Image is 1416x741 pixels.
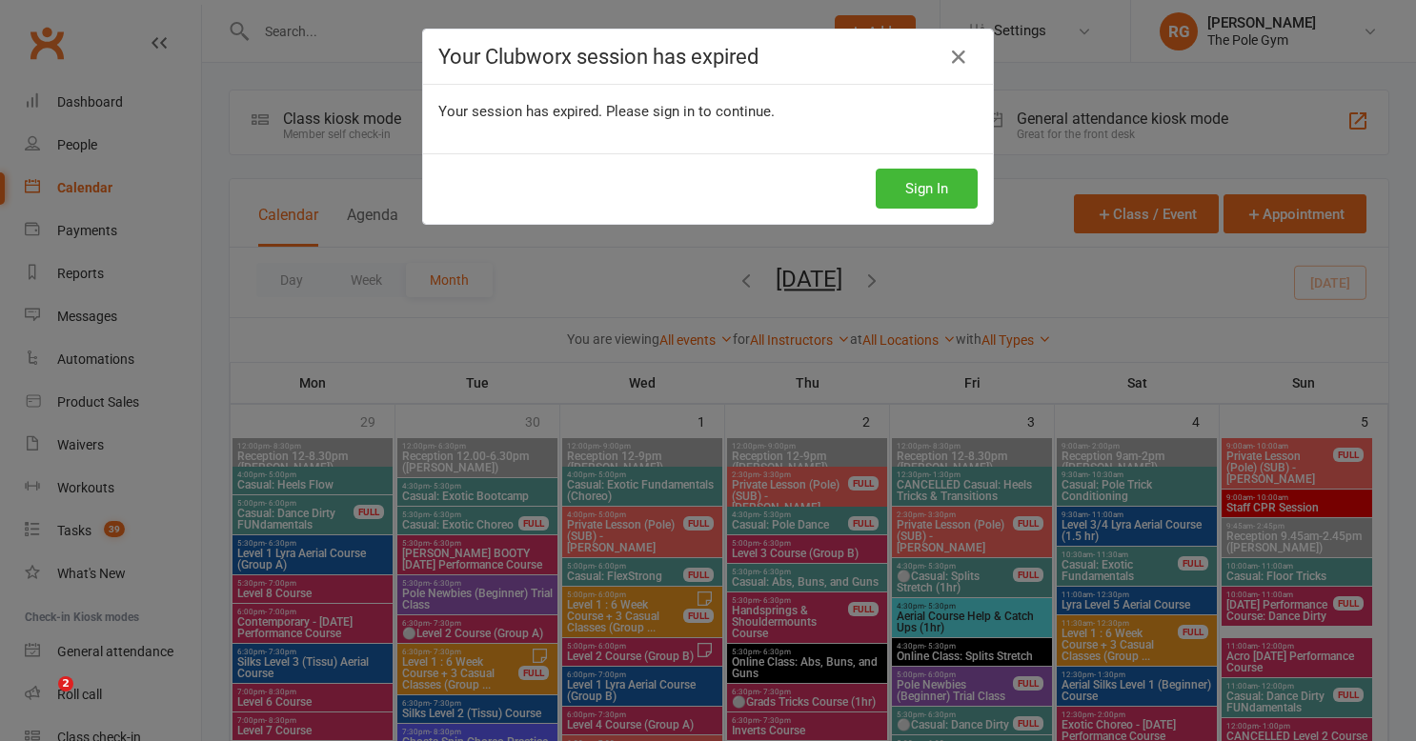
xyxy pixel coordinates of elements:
span: 2 [58,676,73,691]
button: Sign In [876,169,978,209]
h4: Your Clubworx session has expired [438,45,978,69]
iframe: Intercom live chat [19,676,65,722]
a: Close [943,42,974,72]
span: Your session has expired. Please sign in to continue. [438,103,775,120]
